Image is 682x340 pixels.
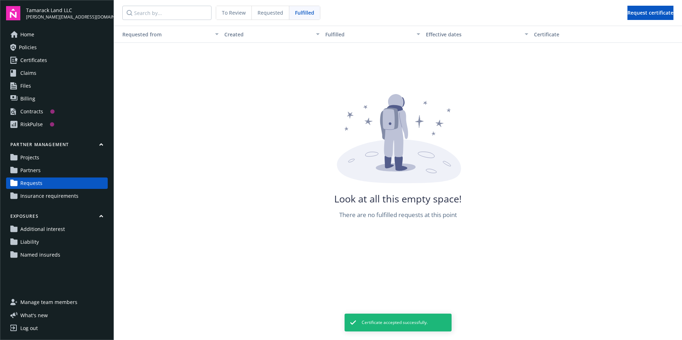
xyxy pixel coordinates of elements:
[6,29,108,40] a: Home
[534,31,636,38] div: Certificate
[20,165,41,176] span: Partners
[322,26,423,43] button: Fulfilled
[339,211,457,219] div: There are no fulfilled requests at this point
[6,152,108,163] a: Projects
[334,195,462,203] div: Look at all this empty space!
[20,236,39,248] span: Liability
[426,31,520,38] div: Effective dates
[19,42,37,53] span: Policies
[6,141,108,150] button: Partner management
[6,55,108,66] a: Certificates
[6,67,108,79] a: Claims
[423,26,531,43] button: Effective dates
[6,297,108,308] a: Manage team members
[20,119,43,130] div: RiskPulse
[627,9,673,16] span: Request certificate
[20,190,78,202] span: Insurance requirements
[6,311,59,319] button: What's new
[325,31,412,38] div: Fulfilled
[6,190,108,202] a: Insurance requirements
[6,249,108,261] a: Named insureds
[6,80,108,92] a: Files
[6,42,108,53] a: Policies
[531,26,639,43] button: Certificate
[6,165,108,176] a: Partners
[224,31,311,38] div: Created
[222,26,322,43] button: Created
[20,106,43,117] div: Contracts
[627,6,673,20] button: Request certificate
[295,9,314,16] span: Fulfilled
[20,223,65,235] span: Additional interest
[122,6,212,20] input: Search by...
[6,119,108,130] a: RiskPulse
[20,152,39,163] span: Projects
[20,177,42,189] span: Requests
[26,6,108,20] button: Tamarack Land LLC[PERSON_NAME][EMAIL_ADDRESS][DOMAIN_NAME]
[6,93,108,104] a: Billing
[20,311,48,319] span: What ' s new
[6,223,108,235] a: Additional interest
[258,9,283,16] span: Requested
[6,177,108,189] a: Requests
[117,31,211,38] div: Requested from
[362,319,428,326] span: Certificate accepted successfully.
[20,80,31,92] span: Files
[6,6,20,20] img: navigator-logo.svg
[20,55,47,66] span: Certificates
[117,31,211,38] div: Toggle SortBy
[26,6,108,14] span: Tamarack Land LLC
[20,67,36,79] span: Claims
[20,323,38,334] div: Log out
[6,236,108,248] a: Liability
[222,9,246,16] span: To Review
[6,106,108,117] a: Contracts
[20,93,35,104] span: Billing
[20,297,77,308] span: Manage team members
[6,213,108,222] button: Exposures
[20,249,60,261] span: Named insureds
[20,29,34,40] span: Home
[26,14,108,20] span: [PERSON_NAME][EMAIL_ADDRESS][DOMAIN_NAME]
